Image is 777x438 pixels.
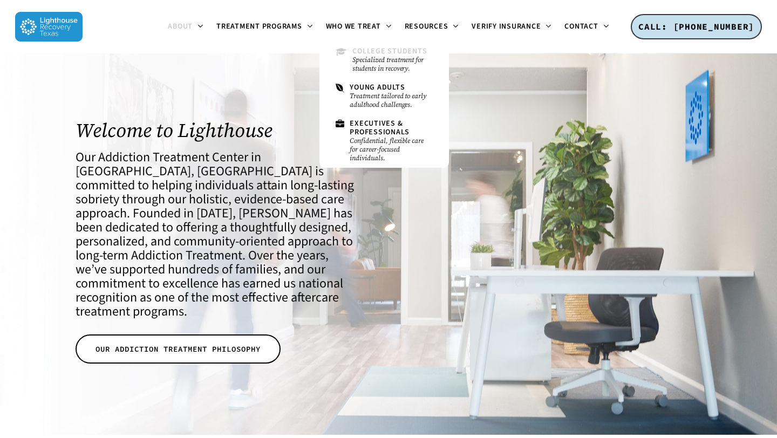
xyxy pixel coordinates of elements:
[558,23,615,31] a: Contact
[76,150,355,319] h4: Our Addiction Treatment Center in [GEOGRAPHIC_DATA], [GEOGRAPHIC_DATA] is committed to helping in...
[96,344,261,354] span: OUR ADDICTION TREATMENT PHILOSOPHY
[326,21,381,32] span: Who We Treat
[76,334,281,364] a: OUR ADDICTION TREATMENT PHILOSOPHY
[216,21,302,32] span: Treatment Programs
[472,21,541,32] span: Verify Insurance
[330,78,438,114] a: Young AdultsTreatment tailored to early adulthood challenges.
[161,23,210,31] a: About
[319,23,398,31] a: Who We Treat
[76,119,355,141] h1: Welcome to Lighthouse
[350,136,432,162] small: Confidential, flexible care for career-focused individuals.
[330,42,438,78] a: College StudentsSpecialized treatment for students in recovery.
[210,23,319,31] a: Treatment Programs
[352,56,432,73] small: Specialized treatment for students in recovery.
[405,21,448,32] span: Resources
[398,23,466,31] a: Resources
[631,14,762,40] a: CALL: [PHONE_NUMBER]
[352,46,427,57] span: College Students
[15,12,83,42] img: Lighthouse Recovery Texas
[638,21,754,32] span: CALL: [PHONE_NUMBER]
[330,114,438,168] a: Executives & ProfessionalsConfidential, flexible care for career-focused individuals.
[350,82,405,93] span: Young Adults
[465,23,558,31] a: Verify Insurance
[350,92,432,109] small: Treatment tailored to early adulthood challenges.
[350,118,410,137] span: Executives & Professionals
[564,21,598,32] span: Contact
[168,21,193,32] span: About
